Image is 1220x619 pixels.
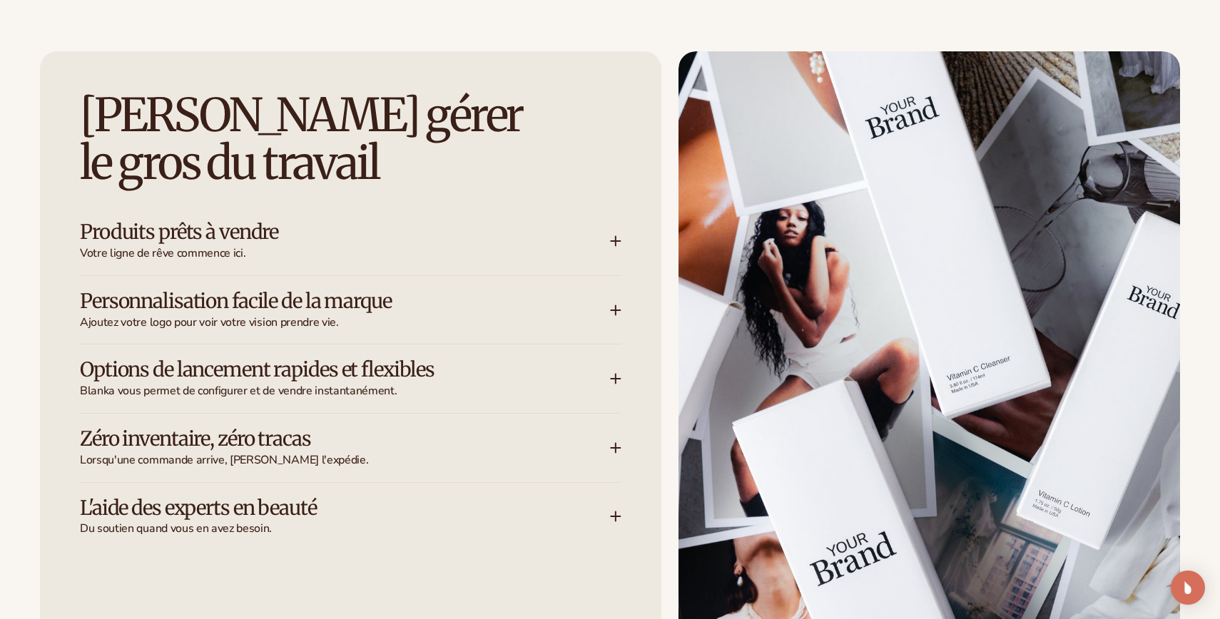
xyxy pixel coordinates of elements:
[80,245,245,261] font: Votre ligne de rêve commence ici.
[1171,571,1205,605] div: Ouvrir Intercom Messenger
[80,383,397,399] font: Blanka vous permet de configurer et de vendre instantanément.
[80,86,522,143] font: [PERSON_NAME] gérer
[80,288,392,314] font: Personnalisation facile de la marque
[80,521,272,536] font: Du soutien quand vous en avez besoin.
[80,495,317,521] font: L'aide des experts en beauté
[80,314,339,330] font: Ajoutez votre logo pour voir votre vision prendre vie.
[80,452,368,468] font: Lorsqu'une commande arrive, [PERSON_NAME] l'expédie.
[80,426,311,451] font: Zéro inventaire, zéro tracas
[80,134,378,191] font: le gros du travail
[80,357,434,382] font: Options de lancement rapides et flexibles
[80,219,278,245] font: Produits prêts à vendre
